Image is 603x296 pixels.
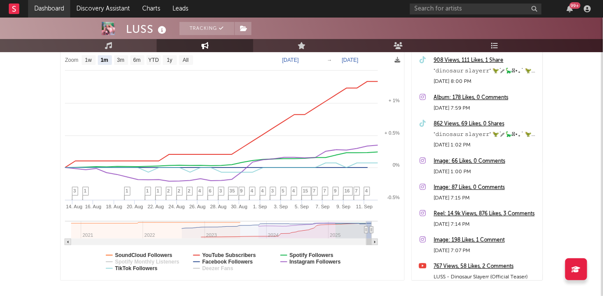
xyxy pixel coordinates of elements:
text: 0% [393,162,400,168]
div: [DATE] 7:15 PM [434,193,538,203]
span: 15 [303,188,308,193]
text: 28. Aug [210,204,226,209]
text: 1y [167,57,172,64]
text: -0.5% [387,195,400,200]
span: 1 [146,188,149,193]
text: 5. Sep [295,204,309,209]
a: Image: 87 Likes, 0 Comments [434,182,538,193]
span: 4 [251,188,253,193]
span: 2 [188,188,190,193]
span: 3 [73,188,76,193]
text: 24. Aug [169,204,185,209]
text: 7. Sep [316,204,330,209]
text: Spotify Monthly Listeners [115,259,179,265]
span: 3 [271,188,274,193]
span: 6 [209,188,212,193]
text: 3m [117,57,125,64]
a: 908 Views, 111 Likes, 1 Share [434,55,538,66]
input: Search for artists [410,4,542,14]
span: 7 [355,188,358,193]
span: 4 [198,188,201,193]
span: 9 [240,188,243,193]
text: 22. Aug [147,204,164,209]
text: 11. Sep [356,204,373,209]
div: "𝚍𝚒𝚗𝚘𝚜𝚊𝚞𝚛 𝚜𝚕𝚊𝚢𝚎𝚛𝚛" 🦖˚ ༘ 🦕𖦹⋆｡˚ 🦖 𝙾𝚏𝚏𝚒𝚌𝚒𝚊𝚕 𝙼𝚅 : [DATE] 𝚕 𝟽𝙿𝙼 🦕 𝚈𝚘𝚞𝚃𝚞𝚋𝚎 : 𝙻𝚄𝚂𝚂 𝚘𝚏𝚏𝚒𝚌𝚒𝚊𝚕 - ★★★ #dinos... [434,66,538,76]
div: [DATE] 7:14 PM [434,219,538,230]
text: 1w [85,57,92,64]
text: 14. Aug [66,204,82,209]
span: 1 [126,188,128,193]
text: 1m [100,57,108,64]
text: 30. Aug [231,204,247,209]
span: 7 [313,188,316,193]
text: All [183,57,188,64]
text: [DATE] [282,57,299,63]
span: 1 [157,188,159,193]
text: 18. Aug [106,204,122,209]
text: Deezer Fans [202,265,233,271]
text: 1. Sep [253,204,267,209]
div: [DATE] 7:59 PM [434,103,538,114]
div: [DATE] 7:07 PM [434,246,538,256]
span: 5 [282,188,284,193]
text: SoundCloud Followers [115,252,172,258]
text: → [327,57,332,63]
text: 26. Aug [189,204,205,209]
a: Reel: 14.9k Views, 876 Likes, 3 Comments [434,209,538,219]
text: YouTube Subscribers [202,252,256,258]
div: "𝚍𝚒𝚗𝚘𝚜𝚊𝚞𝚛 𝚜𝚕𝚊𝚢𝚎𝚛𝚛" 🦖˚ ༘ 🦕𖦹⋆｡˚ 🦖 𝙾𝚏𝚏𝚒𝚌𝚒𝚊𝚕 𝙼𝚅 : [DATE] 𝚕 𝟽𝙿𝙼 🦕 𝚈𝚘𝚞𝚃𝚞𝚋𝚎 : 𝙻𝚄𝚂𝚂 𝚘𝚏𝚏𝚒𝚌𝚒𝚊𝚕 - ★★★ #dinos... [434,129,538,140]
text: Instagram Followers [290,259,341,265]
span: 4 [365,188,368,193]
text: + 0.5% [384,130,400,136]
span: 7 [323,188,326,193]
text: 9. Sep [337,204,351,209]
div: LUSS - Dinosaur Slayerr (Official Teaser) [434,272,538,282]
span: 16 [345,188,350,193]
text: Zoom [65,57,79,64]
span: 4 [261,188,264,193]
span: 1 [84,188,86,193]
span: 2 [167,188,170,193]
a: Image: 198 Likes, 1 Comment [434,235,538,246]
span: 9 [334,188,337,193]
text: + 1% [389,98,400,103]
a: 767 Views, 58 Likes, 2 Comments [434,261,538,272]
text: [DATE] [342,57,359,63]
div: [DATE] 1:02 PM [434,140,538,150]
text: Spotify Followers [290,252,334,258]
button: 99+ [567,5,573,12]
a: Album: 178 Likes, 0 Comments [434,93,538,103]
span: 35 [230,188,235,193]
a: Image: 66 Likes, 0 Comments [434,156,538,167]
text: YTD [148,57,159,64]
text: 3. Sep [274,204,288,209]
text: 20. Aug [127,204,143,209]
text: Facebook Followers [202,259,253,265]
a: 862 Views, 69 Likes, 0 Shares [434,119,538,129]
text: 6m [133,57,141,64]
span: 3 [219,188,222,193]
button: Tracking [179,22,234,35]
span: 4 [292,188,295,193]
div: [DATE] 8:00 PM [434,76,538,87]
div: [DATE] 1:00 PM [434,167,538,177]
text: 16. Aug [85,204,101,209]
text: TikTok Followers [115,265,158,271]
span: 2 [178,188,180,193]
div: 99 + [570,2,581,9]
div: LUSS [126,22,169,36]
